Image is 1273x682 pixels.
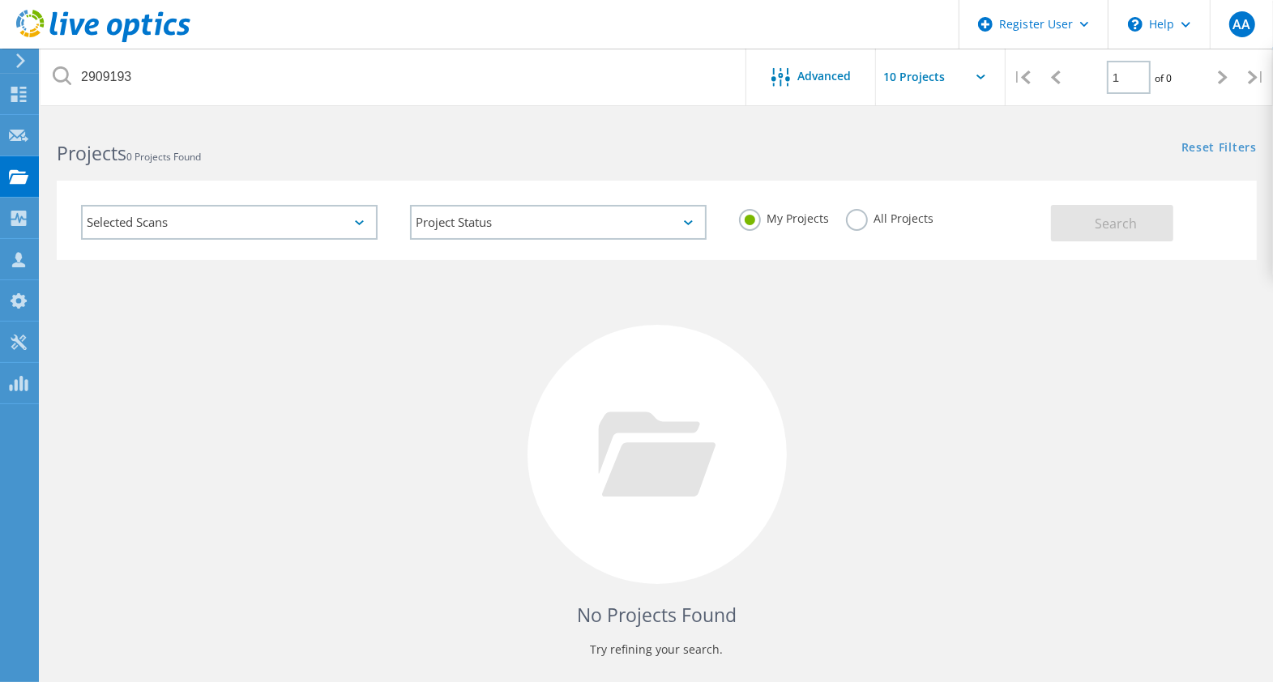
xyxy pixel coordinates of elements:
[41,49,747,105] input: Search projects by name, owner, ID, company, etc
[1095,215,1137,232] span: Search
[410,205,707,240] div: Project Status
[1232,18,1250,31] span: AA
[16,34,190,45] a: Live Optics Dashboard
[1155,71,1172,85] span: of 0
[73,602,1241,629] h4: No Projects Found
[57,140,126,166] b: Projects
[126,150,201,164] span: 0 Projects Found
[1240,49,1273,106] div: |
[846,209,934,224] label: All Projects
[1051,205,1173,241] button: Search
[1006,49,1039,106] div: |
[1128,17,1143,32] svg: \n
[73,637,1241,663] p: Try refining your search.
[1181,142,1257,156] a: Reset Filters
[798,70,852,82] span: Advanced
[739,209,830,224] label: My Projects
[81,205,378,240] div: Selected Scans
